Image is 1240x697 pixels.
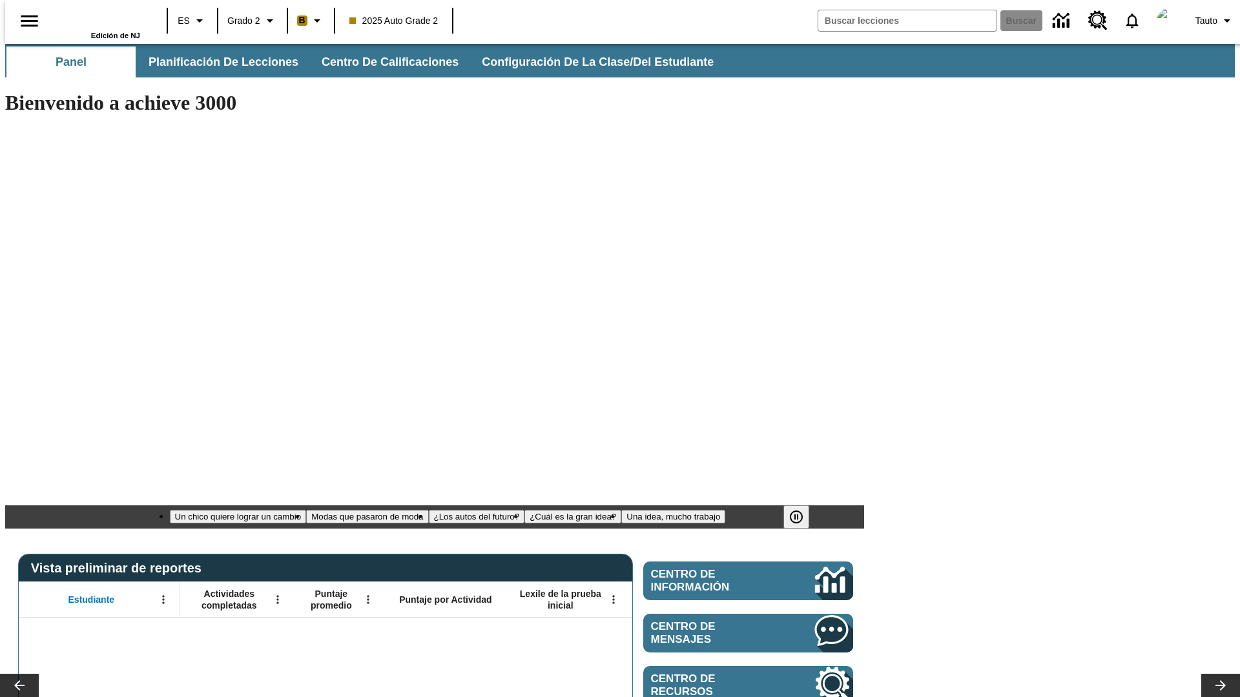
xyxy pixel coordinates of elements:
[299,12,305,28] span: B
[604,590,623,609] button: Abrir menú
[1045,3,1080,39] a: Centro de información
[292,9,330,32] button: Boost El color de la clase es anaranjado claro. Cambiar el color de la clase.
[349,14,439,28] span: 2025 Auto Grade 2
[513,588,608,611] span: Lexile de la prueba inicial
[227,14,260,28] span: Grado 2
[222,9,283,32] button: Grado: Grado 2, Elige un grado
[651,568,772,594] span: Centro de información
[429,510,525,523] button: Diapositiva 3 ¿Los autos del futuro?
[306,510,428,523] button: Diapositiva 2 Modas que pasaron de moda
[5,46,725,77] div: Subbarra de navegación
[1157,8,1183,34] img: avatar image
[818,10,997,31] input: Buscar campo
[187,588,272,611] span: Actividades completadas
[621,510,725,523] button: Diapositiva 5 Una idea, mucho trabajo
[172,9,213,32] button: Lenguaje: ES, Selecciona un idioma
[68,594,115,605] span: Estudiante
[1190,9,1240,32] button: Perfil/Configuración
[1080,3,1115,38] a: Centro de recursos, Se abrirá en una pestaña nueva.
[783,505,822,529] div: Pausar
[643,561,853,600] a: Centro de información
[5,91,864,115] h1: Bienvenido a achieve 3000
[471,46,724,77] button: Configuración de la clase/del estudiante
[311,46,469,77] button: Centro de calificaciones
[178,14,190,28] span: ES
[138,46,309,77] button: Planificación de lecciones
[1195,14,1217,28] span: Tauto
[149,55,298,70] span: Planificación de lecciones
[300,588,362,611] span: Puntaje promedio
[6,46,136,77] button: Panel
[170,510,307,523] button: Diapositiva 1 Un chico quiere lograr un cambio
[91,32,140,39] span: Edición de NJ
[783,505,809,529] button: Pausar
[56,6,140,32] a: Portada
[1149,4,1190,37] button: Escoja un nuevo avatar
[358,590,378,609] button: Abrir menú
[56,55,87,70] span: Panel
[10,2,48,40] button: Abrir el menú lateral
[524,510,621,523] button: Diapositiva 4 ¿Cuál es la gran idea?
[643,614,853,652] a: Centro de mensajes
[651,620,776,646] span: Centro de mensajes
[154,590,173,609] button: Abrir menú
[399,594,491,605] span: Puntaje por Actividad
[1115,4,1149,37] a: Notificaciones
[5,44,1235,77] div: Subbarra de navegación
[322,55,459,70] span: Centro de calificaciones
[482,55,714,70] span: Configuración de la clase/del estudiante
[1201,674,1240,697] button: Carrusel de lecciones, seguir
[31,561,208,576] span: Vista preliminar de reportes
[268,590,287,609] button: Abrir menú
[56,5,140,39] div: Portada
